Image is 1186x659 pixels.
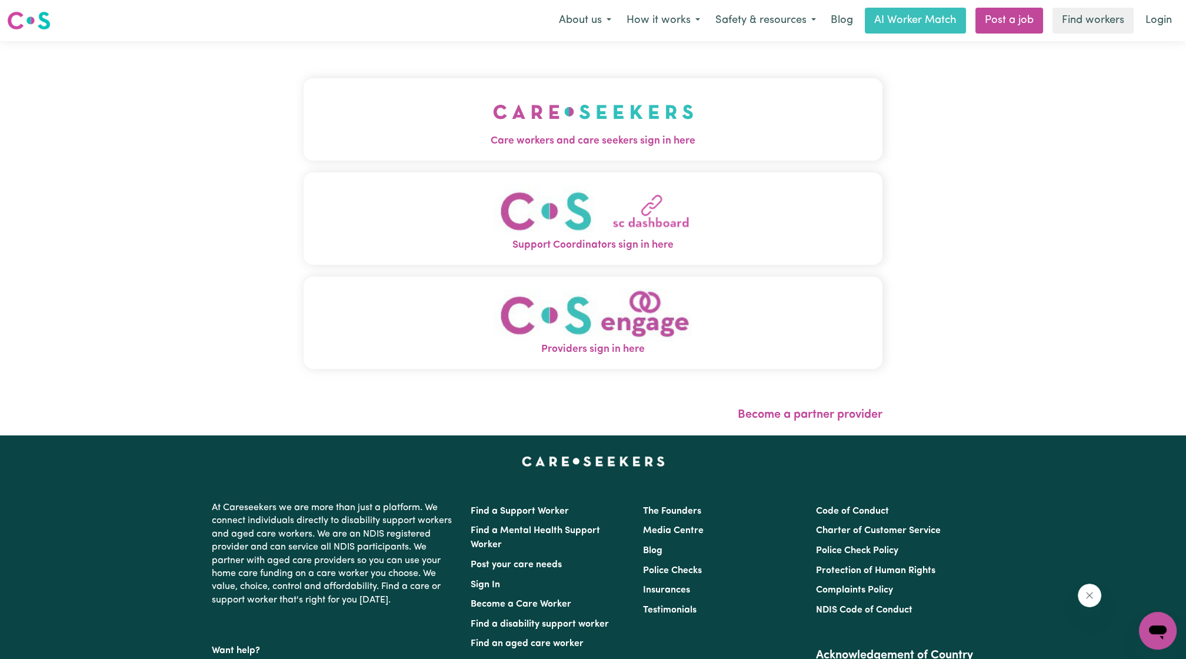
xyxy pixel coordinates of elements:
[708,8,824,33] button: Safety & resources
[212,640,457,657] p: Want help?
[471,507,569,516] a: Find a Support Worker
[304,238,882,253] span: Support Coordinators sign in here
[471,639,584,648] a: Find an aged care worker
[1138,8,1179,34] a: Login
[816,605,912,615] a: NDIS Code of Conduct
[304,134,882,149] span: Care workers and care seekers sign in here
[471,560,562,570] a: Post your care needs
[1078,584,1101,607] iframe: Close message
[551,8,619,33] button: About us
[643,566,702,575] a: Police Checks
[816,526,941,535] a: Charter of Customer Service
[865,8,966,34] a: AI Worker Match
[816,546,898,555] a: Police Check Policy
[304,342,882,357] span: Providers sign in here
[824,8,860,34] a: Blog
[643,585,690,595] a: Insurances
[304,277,882,369] button: Providers sign in here
[212,497,457,611] p: At Careseekers we are more than just a platform. We connect individuals directly to disability su...
[975,8,1043,34] a: Post a job
[471,600,571,609] a: Become a Care Worker
[643,546,662,555] a: Blog
[1139,612,1177,650] iframe: Button to launch messaging window
[816,566,935,575] a: Protection of Human Rights
[816,507,889,516] a: Code of Conduct
[619,8,708,33] button: How it works
[643,605,697,615] a: Testimonials
[738,409,882,421] a: Become a partner provider
[471,580,500,590] a: Sign In
[643,507,701,516] a: The Founders
[7,8,71,18] span: Need any help?
[522,457,665,466] a: Careseekers home page
[1052,8,1134,34] a: Find workers
[304,78,882,161] button: Care workers and care seekers sign in here
[471,526,600,550] a: Find a Mental Health Support Worker
[7,7,51,34] a: Careseekers logo
[7,10,51,31] img: Careseekers logo
[304,172,882,265] button: Support Coordinators sign in here
[471,620,609,629] a: Find a disability support worker
[643,526,704,535] a: Media Centre
[816,585,893,595] a: Complaints Policy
